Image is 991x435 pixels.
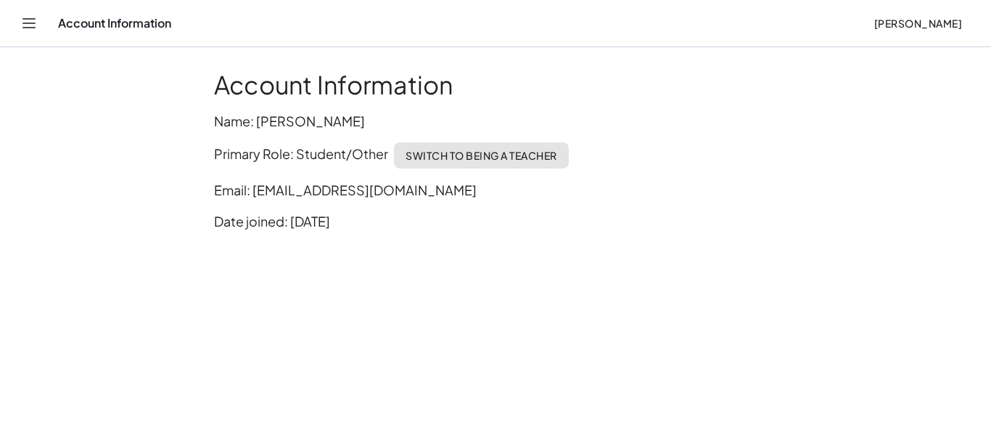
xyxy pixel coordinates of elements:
[406,149,557,162] span: Switch to being a Teacher
[214,70,777,99] h1: Account Information
[214,142,777,168] p: Primary Role: Student/Other
[862,10,974,36] button: [PERSON_NAME]
[17,12,41,35] button: Toggle navigation
[214,180,777,200] p: Email: [EMAIL_ADDRESS][DOMAIN_NAME]
[394,142,569,168] button: Switch to being a Teacher
[873,17,962,30] span: [PERSON_NAME]
[214,211,777,231] p: Date joined: [DATE]
[214,111,777,131] p: Name: [PERSON_NAME]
